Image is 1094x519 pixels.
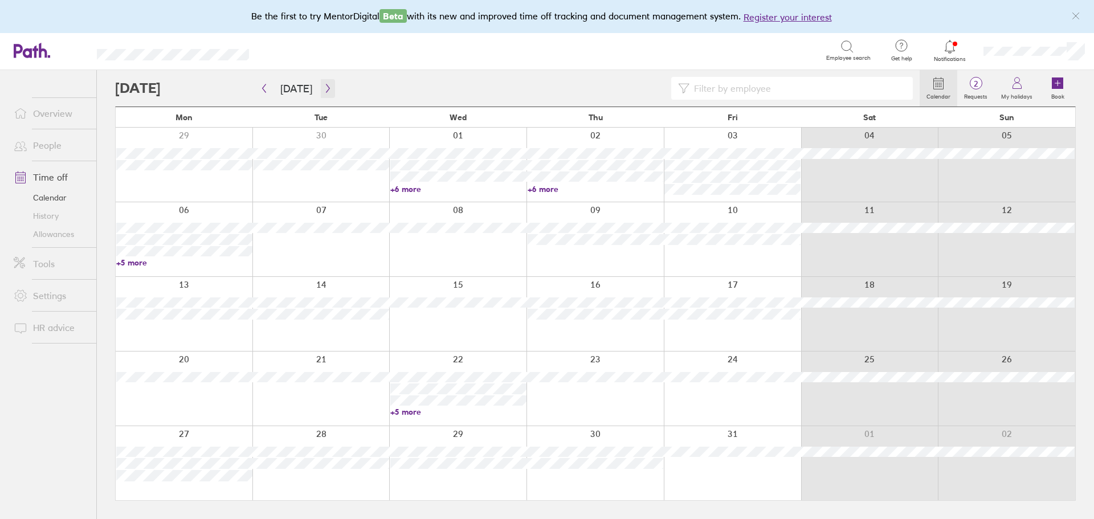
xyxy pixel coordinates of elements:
a: My holidays [994,70,1039,107]
a: Allowances [5,225,96,243]
a: Calendar [5,189,96,207]
a: Calendar [920,70,957,107]
a: Notifications [932,39,969,63]
span: Tue [315,113,328,122]
a: +5 more [390,407,526,417]
span: Employee search [826,55,871,62]
a: Book [1039,70,1076,107]
span: Get help [883,55,920,62]
span: Mon [175,113,193,122]
label: Requests [957,90,994,100]
span: Notifications [932,56,969,63]
button: [DATE] [271,79,321,98]
a: Overview [5,102,96,125]
a: 2Requests [957,70,994,107]
div: Be the first to try MentorDigital with its new and improved time off tracking and document manage... [251,9,843,24]
div: Search [280,45,309,55]
a: +6 more [528,184,664,194]
span: Beta [379,9,407,23]
span: Sun [999,113,1014,122]
a: HR advice [5,316,96,339]
span: Wed [450,113,467,122]
a: People [5,134,96,157]
span: Thu [589,113,603,122]
span: Fri [728,113,738,122]
label: Calendar [920,90,957,100]
a: +5 more [116,258,252,268]
a: Settings [5,284,96,307]
label: Book [1044,90,1071,100]
a: Tools [5,252,96,275]
button: Register your interest [744,10,832,24]
a: +6 more [390,184,526,194]
span: Sat [863,113,876,122]
input: Filter by employee [689,77,906,99]
a: Time off [5,166,96,189]
label: My holidays [994,90,1039,100]
span: 2 [957,79,994,88]
a: History [5,207,96,225]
